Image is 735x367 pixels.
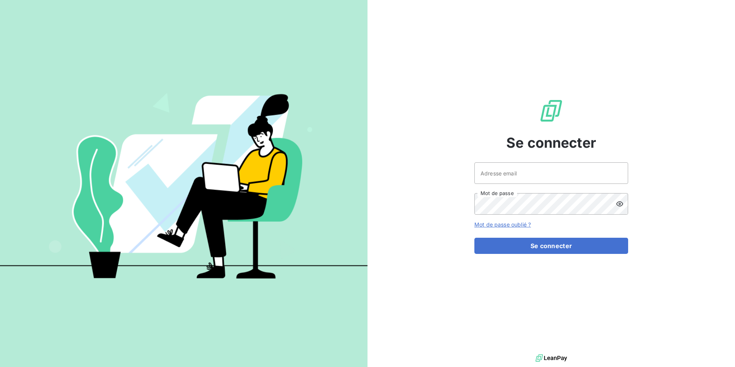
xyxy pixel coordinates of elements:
[474,238,628,254] button: Se connecter
[474,221,531,228] a: Mot de passe oublié ?
[506,132,596,153] span: Se connecter
[539,98,564,123] img: Logo LeanPay
[474,162,628,184] input: placeholder
[535,352,567,364] img: logo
